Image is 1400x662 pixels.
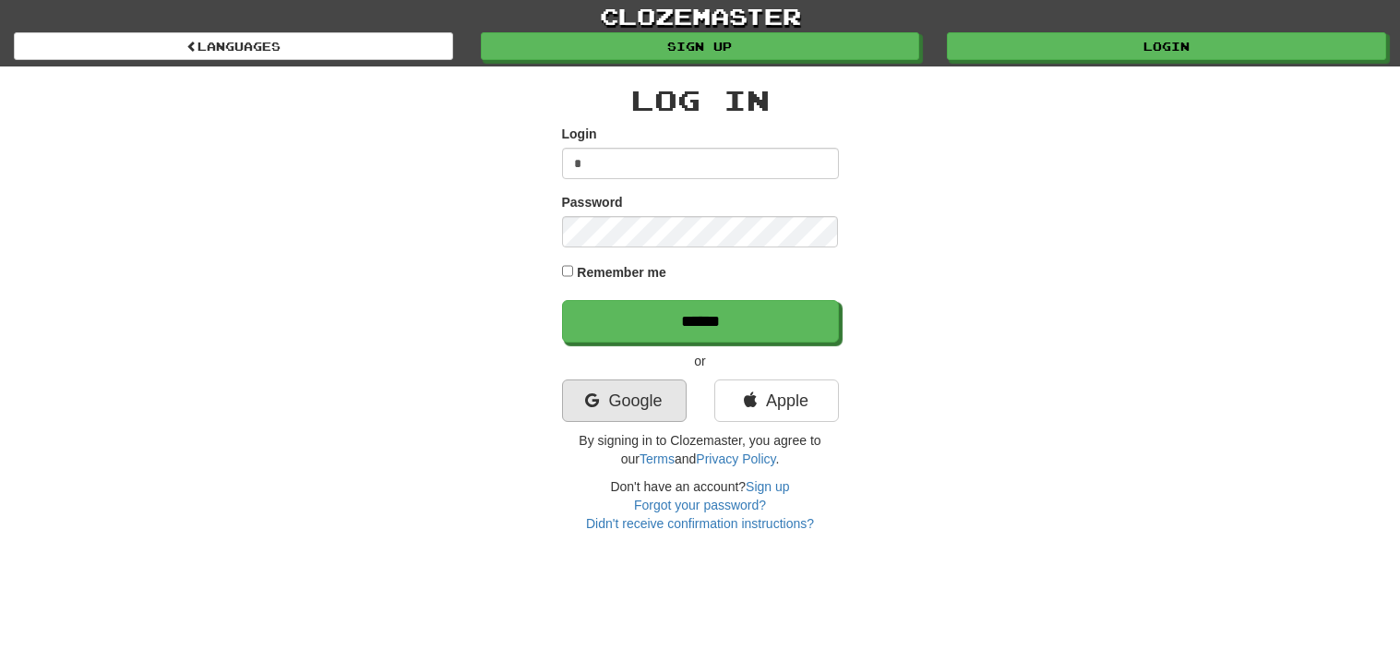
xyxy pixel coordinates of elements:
label: Remember me [577,263,666,282]
label: Password [562,193,623,211]
a: Forgot your password? [634,498,766,512]
a: Languages [14,32,453,60]
a: Login [947,32,1386,60]
a: Sign up [746,479,789,494]
h2: Log In [562,85,839,115]
p: or [562,352,839,370]
a: Privacy Policy [696,451,775,466]
p: By signing in to Clozemaster, you agree to our and . [562,431,839,468]
a: Apple [714,379,839,422]
div: Don't have an account? [562,477,839,533]
a: Didn't receive confirmation instructions? [586,516,814,531]
a: Terms [640,451,675,466]
label: Login [562,125,597,143]
a: Google [562,379,687,422]
a: Sign up [481,32,920,60]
